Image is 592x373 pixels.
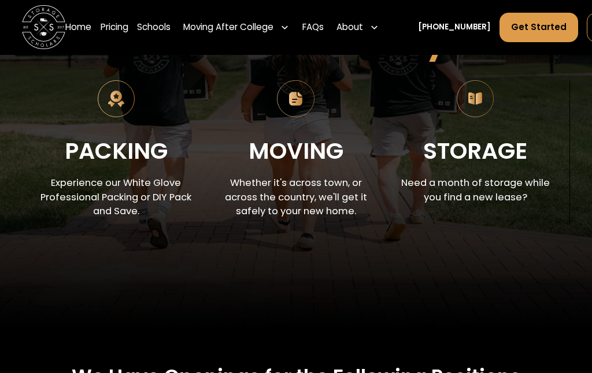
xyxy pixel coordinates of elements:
div: Moving [249,133,343,170]
a: Schools [137,12,171,43]
p: Experience our White Glove Professional Packing or DIY Pack and Save. [39,176,193,219]
a: Home [65,12,91,43]
div: Packing [65,133,168,170]
a: [PHONE_NUMBER] [418,21,491,33]
p: Need a month of storage while you find a new lease? [399,176,552,205]
a: FAQs [302,12,324,43]
img: Storage Scholars main logo [22,5,66,49]
div: Moving After College [179,12,294,43]
div: Moving After College [183,21,273,34]
p: Whether it's across town, or across the country, we'll get it safely to your new home. [219,176,372,219]
a: home [22,5,66,49]
a: Get Started [499,13,578,42]
div: About [336,21,363,34]
div: Storage [423,133,527,170]
a: Pricing [101,12,128,43]
h1: Join the Family [144,16,449,59]
div: About [332,12,383,43]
